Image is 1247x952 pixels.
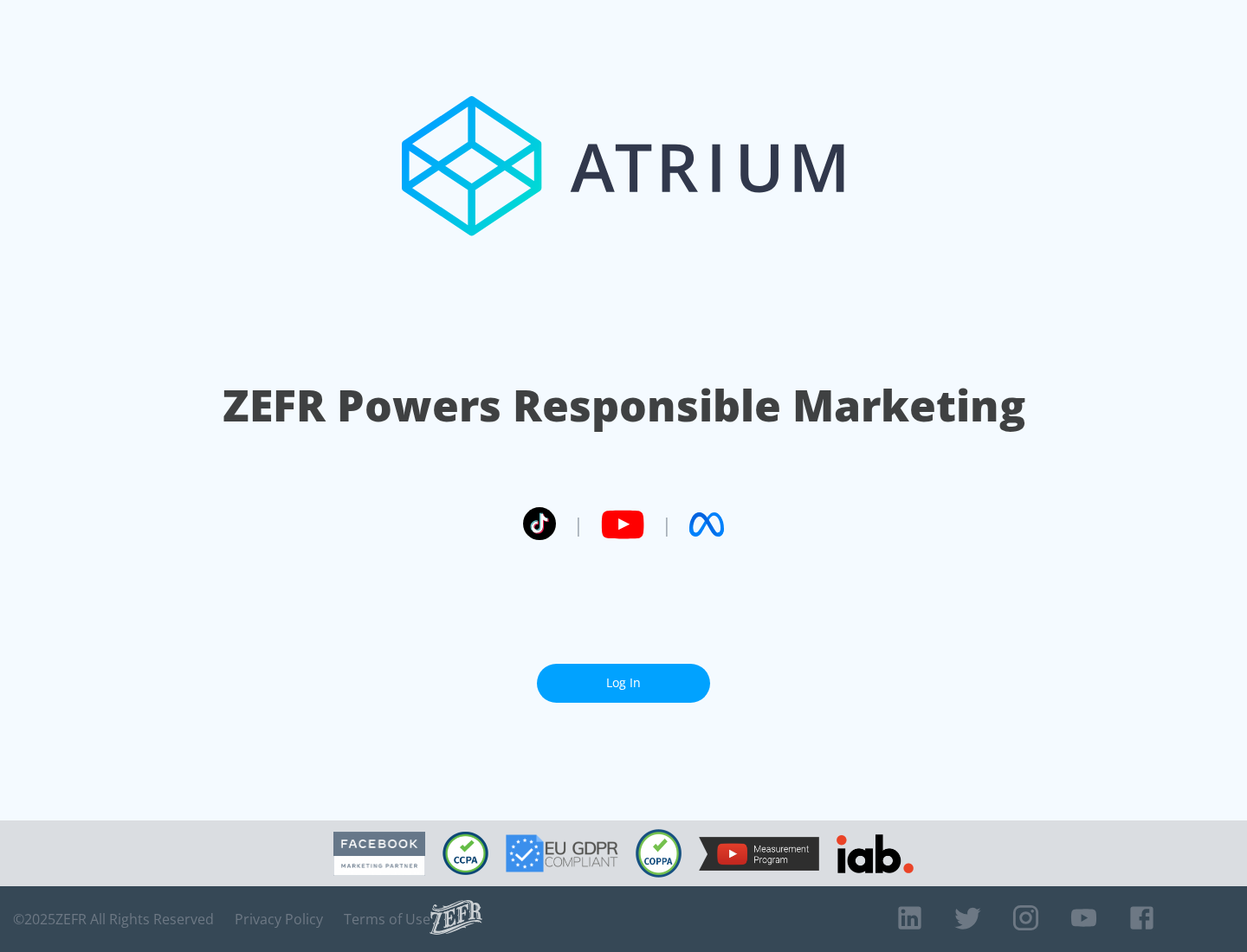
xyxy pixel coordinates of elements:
img: CCPA Compliant [443,832,488,875]
span: | [662,511,672,537]
img: YouTube Measurement Program [699,837,819,871]
a: Terms of Use [344,910,430,928]
h1: ZEFR Powers Responsible Marketing [223,376,1025,435]
span: | [573,511,584,537]
img: COPPA Compliant [636,829,682,878]
a: Privacy Policy [235,910,323,928]
img: Facebook Marketing Partner [333,832,425,876]
img: GDPR Compliant [506,834,618,872]
span: © 2025 ZEFR All Rights Reserved [13,910,214,928]
img: IAB [837,834,914,873]
a: Log In [537,664,710,703]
